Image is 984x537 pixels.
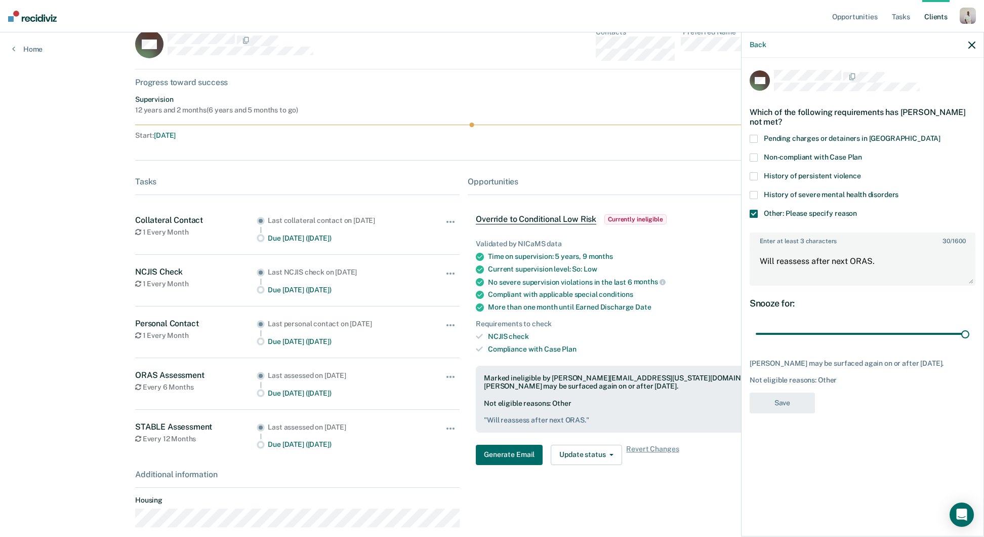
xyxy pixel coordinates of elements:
[750,376,975,385] div: Not eligible reasons: Other
[764,134,940,142] span: Pending charges or detainers in [GEOGRAPHIC_DATA]
[484,399,833,425] div: Not eligible reasons: Other
[764,209,857,217] span: Other: Please specify reason
[12,45,43,54] a: Home
[476,240,841,248] div: Validated by NICaMS data
[942,238,965,245] span: / 1600
[268,423,419,432] div: Last assessed on [DATE]
[484,416,833,425] pre: " Will reassess after next ORAS. "
[268,286,419,294] div: Due [DATE] ([DATE])
[599,290,633,298] span: conditions
[750,359,975,368] div: [PERSON_NAME] may be surfaced again on or after [DATE].
[764,172,861,180] span: History of persistent violence
[626,445,679,465] span: Revert Changes
[135,267,257,277] div: NCJIS Check
[268,320,419,328] div: Last personal contact on [DATE]
[135,383,257,392] div: Every 6 Months
[488,303,841,312] div: More than one month until Earned Discharge
[268,268,419,277] div: Last NCJIS check on [DATE]
[488,252,841,261] div: Time on supervision: 5 years, 9
[135,470,460,479] div: Additional information
[268,371,419,380] div: Last assessed on [DATE]
[476,320,841,328] div: Requirements to check
[750,298,975,309] div: Snooze for:
[764,190,898,199] span: History of severe mental health disorders
[135,95,298,104] div: Supervision
[468,177,849,186] div: Opportunities
[135,319,257,328] div: Personal Contact
[135,331,257,340] div: 1 Every Month
[135,106,298,114] div: 12 years and 2 months ( 6 years and 5 months to go )
[268,337,419,346] div: Due [DATE] ([DATE])
[942,238,950,245] span: 30
[751,234,974,245] label: Enter at least 3 characters
[268,234,419,243] div: Due [DATE] ([DATE])
[562,345,576,353] span: Plan
[484,374,833,391] div: Marked ineligible by [PERSON_NAME][EMAIL_ADDRESS][US_STATE][DOMAIN_NAME] on [DATE]. [PERSON_NAME]...
[604,214,667,224] span: Currently ineligible
[764,153,862,161] span: Non-compliant with Case Plan
[268,389,419,398] div: Due [DATE] ([DATE])
[750,99,975,135] div: Which of the following requirements has [PERSON_NAME] not met?
[476,214,596,224] span: Override to Conditional Low Risk
[488,290,841,299] div: Compliant with applicable special
[135,131,493,140] div: Start :
[135,228,257,237] div: 1 Every Month
[268,440,419,449] div: Due [DATE] ([DATE])
[135,370,257,380] div: ORAS Assessment
[589,252,613,260] span: months
[135,177,460,186] div: Tasks
[750,393,815,413] button: Save
[750,41,766,49] button: Back
[488,332,841,341] div: NCJIS
[135,280,257,288] div: 1 Every Month
[268,216,419,225] div: Last collateral contact on [DATE]
[488,345,841,354] div: Compliance with Case
[751,247,974,285] textarea: Will reassess after next ORAS.
[635,303,651,311] span: Date
[584,265,597,273] span: Low
[634,278,666,286] span: months
[135,496,460,505] dt: Housing
[8,11,57,22] img: Recidiviz
[135,78,849,87] div: Progress toward success
[135,435,257,443] div: Every 12 Months
[135,422,257,432] div: STABLE Assessment
[509,332,528,340] span: check
[135,215,257,225] div: Collateral Contact
[488,278,841,287] div: No severe supervision violations in the last 6
[476,445,543,465] button: Generate Email
[488,265,841,274] div: Current supervision level: So:
[497,131,849,140] div: End :
[950,503,974,527] div: Open Intercom Messenger
[551,445,622,465] button: Update status
[476,445,547,465] a: Navigate to form link
[154,131,176,139] span: [DATE]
